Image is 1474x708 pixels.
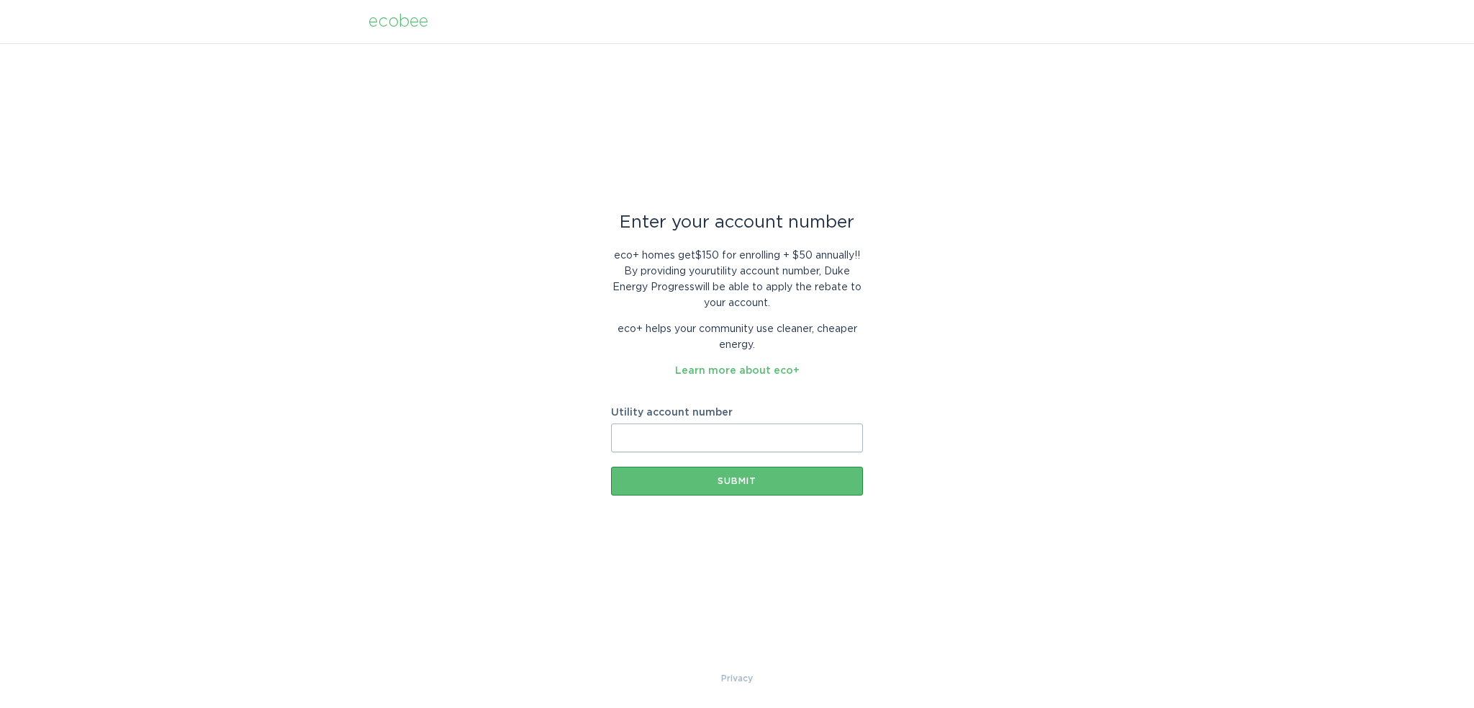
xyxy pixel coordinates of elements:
div: Submit [618,477,856,485]
label: Utility account number [611,408,863,418]
a: Learn more about eco+ [675,366,800,376]
a: Privacy Policy & Terms of Use [721,671,753,686]
p: eco+ homes get $150 for enrolling + $50 annually! ! By providing your utility account number , Du... [611,248,863,311]
div: ecobee [368,14,428,30]
p: eco+ helps your community use cleaner, cheaper energy. [611,321,863,353]
button: Submit [611,467,863,496]
div: Enter your account number [611,215,863,230]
